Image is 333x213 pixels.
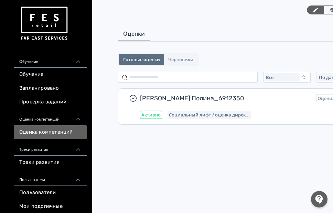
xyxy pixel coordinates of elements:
[14,109,87,125] div: Оценка компетенций
[263,72,311,83] button: Все
[169,112,250,117] span: Социальный лифт / оценка директора магазина
[123,57,160,62] span: Готовые оценки
[14,125,87,139] a: Оценка компетенций
[141,112,161,117] span: Активно
[14,186,87,200] a: Пользователи
[14,95,87,109] a: Проверка заданий
[19,4,69,43] img: https://files.teachbase.ru/system/account/57463/logo/medium-936fc5084dd2c598f50a98b9cbe0469a.png
[14,169,87,186] div: Пользователи
[164,54,197,65] button: Черновики
[123,30,145,38] span: Оценки
[168,57,193,62] span: Черновики
[119,54,164,65] button: Готовые оценки
[266,75,273,80] span: Все
[14,51,87,68] div: Обучение
[14,139,87,156] div: Треки развития
[14,81,87,95] a: Запланировано
[14,156,87,169] a: Треки развития
[140,94,311,102] span: [PERSON_NAME] Полина_6912350
[14,68,87,81] a: Обучение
